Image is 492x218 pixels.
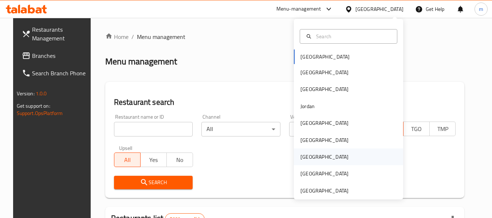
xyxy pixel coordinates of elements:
span: Search [120,178,187,187]
span: All [117,155,138,165]
a: Home [105,32,129,41]
span: m [479,5,483,13]
button: Search [114,176,193,189]
div: [GEOGRAPHIC_DATA] [355,5,404,13]
div: Jordan [300,102,315,110]
button: No [166,152,193,167]
button: TGO [403,122,430,136]
a: Support.OpsPlatform [17,108,63,118]
span: TMP [433,124,453,134]
button: All [114,152,141,167]
div: All [289,122,368,136]
span: 1.0.0 [36,89,47,98]
div: [GEOGRAPHIC_DATA] [300,119,349,127]
div: Menu-management [276,5,321,13]
div: [GEOGRAPHIC_DATA] [300,187,349,195]
span: Menu management [137,32,185,41]
span: Search Branch Phone [32,69,90,78]
input: Search [313,32,393,40]
nav: breadcrumb [105,32,465,41]
span: Restaurants Management [32,25,90,43]
div: [GEOGRAPHIC_DATA] [300,85,349,93]
a: Restaurants Management [16,21,95,47]
span: Yes [143,155,164,165]
span: TGO [406,124,427,134]
h2: Menu management [105,56,177,67]
div: [GEOGRAPHIC_DATA] [300,170,349,178]
span: Get support on: [17,101,50,111]
div: [GEOGRAPHIC_DATA] [300,136,349,144]
div: [GEOGRAPHIC_DATA] [300,68,349,76]
label: Upsell [119,145,133,150]
input: Search for restaurant name or ID.. [114,122,193,136]
a: Branches [16,47,95,64]
span: Version: [17,89,35,98]
li: / [131,32,134,41]
button: Yes [140,152,167,167]
button: TMP [429,122,456,136]
h2: Restaurant search [114,97,456,108]
span: Branches [32,51,90,60]
div: All [201,122,280,136]
div: [GEOGRAPHIC_DATA] [300,153,349,161]
a: Search Branch Phone [16,64,95,82]
span: No [170,155,190,165]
